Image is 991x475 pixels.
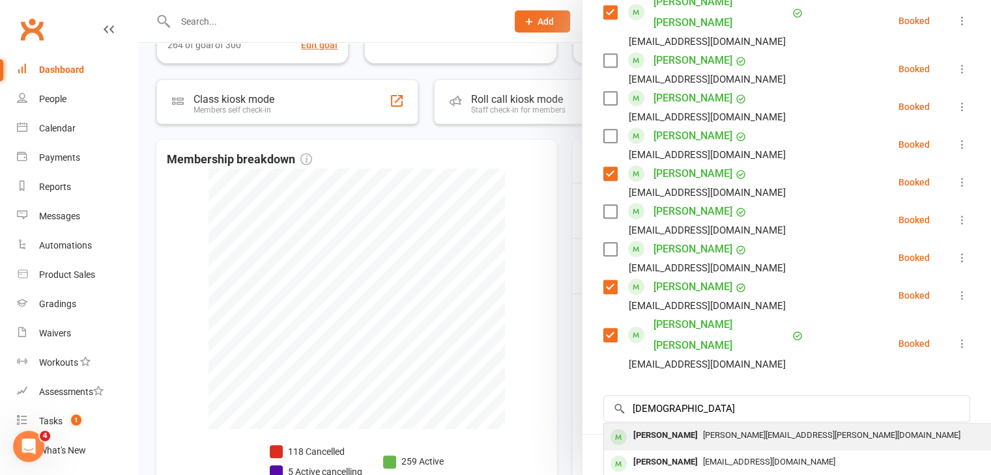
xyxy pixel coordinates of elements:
[39,94,66,104] div: People
[39,299,76,309] div: Gradings
[39,64,84,75] div: Dashboard
[898,215,930,224] div: Booked
[610,429,627,445] div: member
[39,152,80,163] div: Payments
[898,140,930,149] div: Booked
[628,426,703,445] div: [PERSON_NAME]
[898,178,930,187] div: Booked
[17,348,137,377] a: Workouts
[703,430,960,440] span: [PERSON_NAME][EMAIL_ADDRESS][PERSON_NAME][DOMAIN_NAME]
[898,253,930,262] div: Booked
[39,416,63,426] div: Tasks
[39,269,95,280] div: Product Sales
[17,143,137,172] a: Payments
[653,50,732,71] a: [PERSON_NAME]
[39,182,71,192] div: Reports
[629,297,786,314] div: [EMAIL_ADDRESS][DOMAIN_NAME]
[17,260,137,290] a: Product Sales
[653,201,732,222] a: [PERSON_NAME]
[17,114,137,143] a: Calendar
[17,55,137,85] a: Dashboard
[898,339,930,348] div: Booked
[653,239,732,260] a: [PERSON_NAME]
[653,126,732,146] a: [PERSON_NAME]
[17,231,137,260] a: Automations
[40,431,50,441] span: 4
[17,290,137,319] a: Gradings
[39,240,92,251] div: Automations
[898,102,930,111] div: Booked
[17,202,137,231] a: Messages
[629,71,786,88] div: [EMAIL_ADDRESS][DOMAIN_NAME]
[39,445,86,455] div: What's New
[17,319,137,348] a: Waivers
[71,414,81,426] span: 1
[39,123,76,133] div: Calendar
[653,314,789,356] a: [PERSON_NAME] [PERSON_NAME]
[629,33,786,50] div: [EMAIL_ADDRESS][DOMAIN_NAME]
[17,377,137,407] a: Assessments
[703,457,835,467] span: [EMAIL_ADDRESS][DOMAIN_NAME]
[610,455,627,472] div: member
[39,211,80,221] div: Messages
[898,291,930,300] div: Booked
[17,85,137,114] a: People
[628,453,703,472] div: [PERSON_NAME]
[16,13,48,46] a: Clubworx
[629,222,786,239] div: [EMAIL_ADDRESS][DOMAIN_NAME]
[603,395,970,422] input: Search to add attendees
[17,436,137,465] a: What's New
[17,172,137,202] a: Reports
[653,163,732,184] a: [PERSON_NAME]
[13,431,44,462] iframe: Intercom live chat
[629,184,786,201] div: [EMAIL_ADDRESS][DOMAIN_NAME]
[653,88,732,109] a: [PERSON_NAME]
[898,64,930,74] div: Booked
[898,16,930,25] div: Booked
[629,146,786,163] div: [EMAIL_ADDRESS][DOMAIN_NAME]
[629,260,786,277] div: [EMAIL_ADDRESS][DOMAIN_NAME]
[629,109,786,126] div: [EMAIL_ADDRESS][DOMAIN_NAME]
[39,328,71,338] div: Waivers
[39,387,104,397] div: Assessments
[39,357,78,368] div: Workouts
[629,356,786,373] div: [EMAIL_ADDRESS][DOMAIN_NAME]
[653,277,732,297] a: [PERSON_NAME]
[17,407,137,436] a: Tasks 1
